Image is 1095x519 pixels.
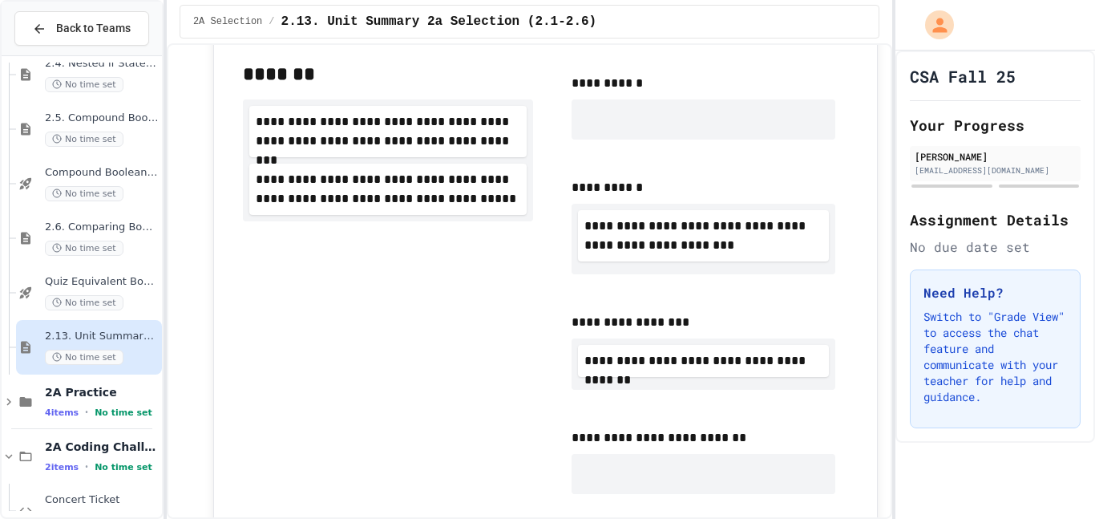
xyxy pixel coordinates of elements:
[45,77,123,92] span: No time set
[269,15,274,28] span: /
[281,12,597,31] span: 2.13. Unit Summary 2a Selection (2.1-2.6)
[95,407,152,418] span: No time set
[56,20,131,37] span: Back to Teams
[910,65,1016,87] h1: CSA Fall 25
[45,493,159,507] span: Concert Ticket
[193,15,262,28] span: 2A Selection
[45,350,123,365] span: No time set
[85,460,88,473] span: •
[45,440,159,454] span: 2A Coding Challenges
[45,330,159,343] span: 2.13. Unit Summary 2a Selection (2.1-2.6)
[910,114,1081,136] h2: Your Progress
[45,295,123,310] span: No time set
[45,57,159,71] span: 2.4. Nested if Statements
[45,186,123,201] span: No time set
[45,385,159,399] span: 2A Practice
[915,164,1076,176] div: [EMAIL_ADDRESS][DOMAIN_NAME]
[908,6,958,43] div: My Account
[45,132,123,147] span: No time set
[45,275,159,289] span: Quiz Equivalent Booleans Expressions
[45,112,159,125] span: 2.5. Compound Boolean Expressions
[45,462,79,472] span: 2 items
[45,221,159,234] span: 2.6. Comparing Boolean Expressions ([PERSON_NAME] Laws)
[910,237,1081,257] div: No due date set
[14,11,149,46] button: Back to Teams
[95,462,152,472] span: No time set
[923,309,1067,405] p: Switch to "Grade View" to access the chat feature and communicate with your teacher for help and ...
[923,283,1067,302] h3: Need Help?
[910,209,1081,231] h2: Assignment Details
[915,149,1076,164] div: [PERSON_NAME]
[85,406,88,419] span: •
[45,241,123,256] span: No time set
[45,166,159,180] span: Compound Boolean Quiz
[45,407,79,418] span: 4 items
